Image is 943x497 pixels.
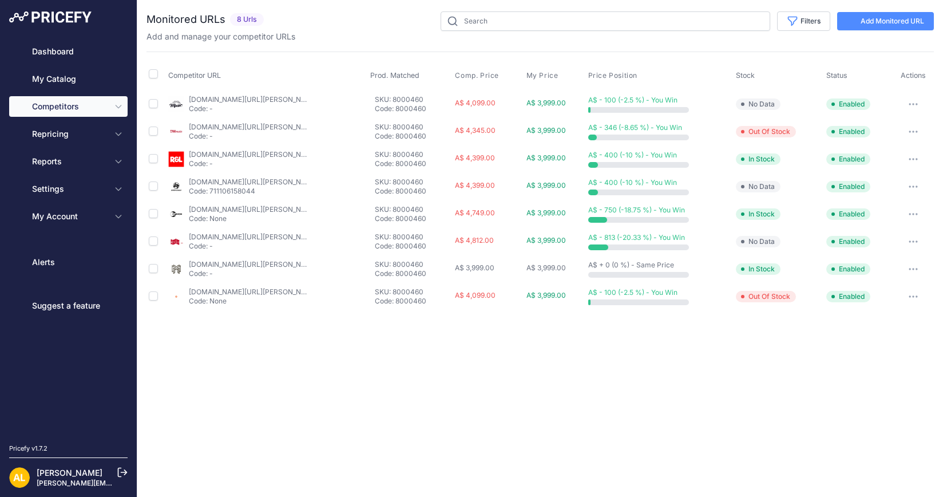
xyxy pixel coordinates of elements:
span: A$ - 750 (-18.75 %) - You Win [588,206,685,214]
span: In Stock [736,263,780,275]
p: Code: 8000460 [375,242,451,251]
span: In Stock [736,153,780,165]
p: Code: 8000460 [375,104,451,113]
button: Reports [9,151,128,172]
span: A$ 3,999.00 [526,98,566,107]
span: No Data [736,236,780,247]
nav: Sidebar [9,41,128,430]
span: A$ 3,999.00 [526,181,566,190]
p: SKU: 8000460 [375,205,451,214]
span: A$ - 346 (-8.65 %) - You Win [588,123,682,132]
img: Pricefy Logo [9,11,92,23]
p: Code: 8000460 [375,214,451,223]
input: Search [441,11,770,31]
span: A$ 3,999.00 [455,263,494,272]
button: My Price [526,71,561,80]
span: A$ 3,999.00 [526,263,566,272]
span: Enabled [826,153,870,165]
span: A$ - 400 (-10 %) - You Win [588,178,677,187]
span: No Data [736,98,780,110]
p: Code: 8000460 [375,159,451,168]
span: A$ 4,812.00 [455,236,494,244]
p: Code: - [189,104,308,113]
button: Price Position [588,71,640,80]
p: SKU: 8000460 [375,123,451,132]
p: Add and manage your competitor URLs [146,31,295,42]
span: My Price [526,71,558,80]
p: Code: - [189,242,308,251]
span: Stock [736,71,755,80]
a: [PERSON_NAME] [37,468,102,478]
button: Filters [777,11,830,31]
a: [DOMAIN_NAME][URL][PERSON_NAME][PERSON_NAME] [189,287,374,296]
a: Dashboard [9,41,128,62]
span: Settings [32,183,107,195]
a: Suggest a feature [9,295,128,316]
p: SKU: 8000460 [375,178,451,187]
span: In Stock [736,208,780,220]
p: Code: 8000460 [375,187,451,196]
p: SKU: 8000460 [375,95,451,104]
span: A$ 4,099.00 [455,98,496,107]
span: Enabled [826,263,870,275]
span: A$ - 100 (-2.5 %) - You Win [588,288,677,297]
span: No Data [736,181,780,192]
span: A$ 4,099.00 [455,291,496,299]
span: Prod. Matched [370,71,419,80]
button: My Account [9,206,128,227]
span: A$ - 100 (-2.5 %) - You Win [588,96,677,104]
span: Competitors [32,101,107,112]
button: Comp. Price [455,71,501,80]
span: Enabled [826,291,870,302]
p: Code: 8000460 [375,269,451,278]
span: Reports [32,156,107,167]
p: Code: None [189,214,308,223]
a: [DOMAIN_NAME][URL][PERSON_NAME][PERSON_NAME] [189,232,374,241]
span: Enabled [826,98,870,110]
span: A$ 3,999.00 [526,153,566,162]
p: SKU: 8000460 [375,150,451,159]
span: Enabled [826,208,870,220]
span: My Account [32,211,107,222]
a: My Catalog [9,69,128,89]
span: Status [826,71,847,80]
p: SKU: 8000460 [375,287,451,297]
p: Code: 711106158044 [189,187,308,196]
span: 8 Urls [230,13,264,26]
span: A$ 4,749.00 [455,208,495,217]
p: Code: 8000460 [375,132,451,141]
button: Repricing [9,124,128,144]
p: SKU: 8000460 [375,260,451,269]
span: Competitor URL [168,71,221,80]
span: A$ 4,399.00 [455,153,495,162]
span: A$ 4,399.00 [455,181,495,190]
a: [DOMAIN_NAME][URL][PERSON_NAME][PERSON_NAME] [189,95,374,104]
span: Repricing [32,128,107,140]
span: Enabled [826,181,870,192]
button: Competitors [9,96,128,117]
span: A$ 4,345.00 [455,126,496,135]
div: Pricefy v1.7.2 [9,444,47,453]
span: A$ - 400 (-10 %) - You Win [588,151,677,159]
span: Out Of Stock [736,291,796,302]
p: SKU: 8000460 [375,232,451,242]
a: Add Monitored URL [837,12,934,30]
a: Alerts [9,252,128,273]
span: Out Of Stock [736,126,796,137]
h2: Monitored URLs [146,11,225,27]
span: A$ 3,999.00 [526,236,566,244]
p: Code: None [189,297,308,306]
span: Actions [901,71,926,80]
a: [DOMAIN_NAME][URL][PERSON_NAME][PERSON_NAME] [189,123,374,131]
span: Enabled [826,236,870,247]
a: [DOMAIN_NAME][URL][PERSON_NAME][PERSON_NAME] [189,178,374,186]
span: A$ + 0 (0 %) - Same Price [588,261,674,269]
span: A$ 3,999.00 [526,208,566,217]
span: Price Position [588,71,637,80]
a: [PERSON_NAME][EMAIL_ADDRESS][DOMAIN_NAME] [37,479,213,487]
button: Settings [9,179,128,199]
span: A$ 3,999.00 [526,291,566,299]
p: Code: - [189,269,308,278]
a: [DOMAIN_NAME][URL][PERSON_NAME][PERSON_NAME] [189,205,374,214]
span: A$ - 813 (-20.33 %) - You Win [588,233,685,242]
